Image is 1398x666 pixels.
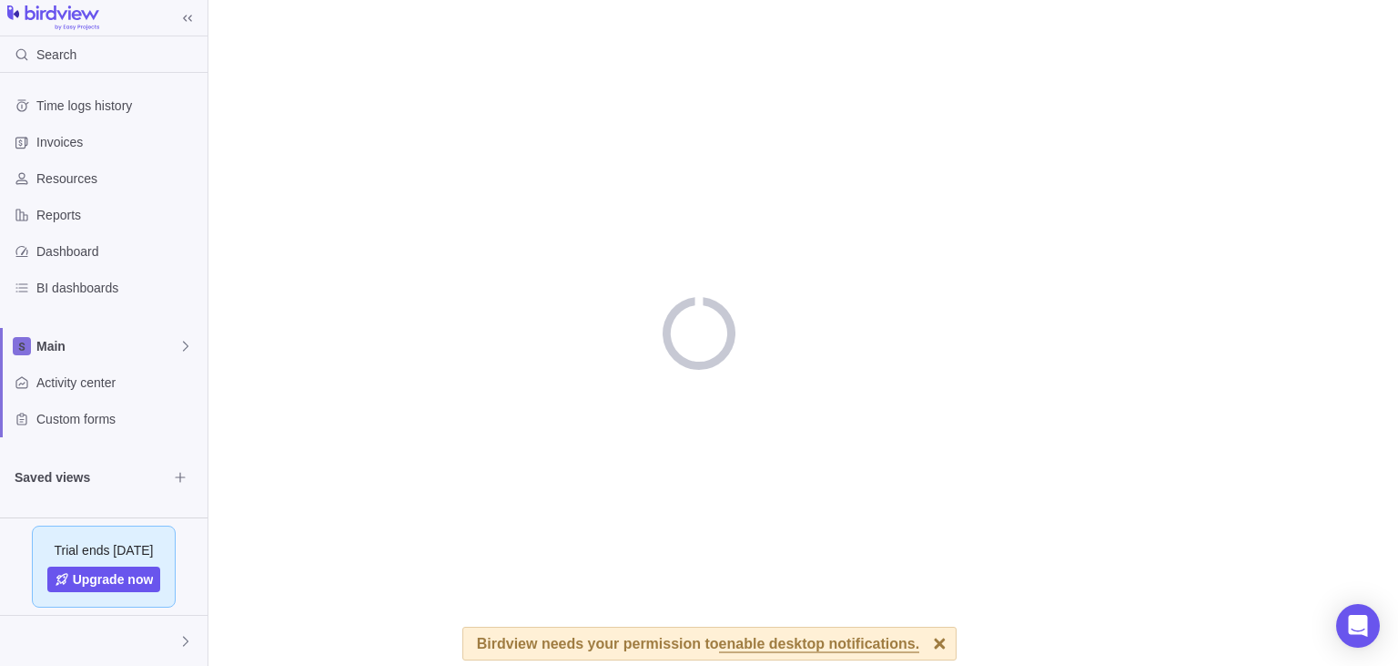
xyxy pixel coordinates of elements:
[719,637,919,653] span: enable desktop notifications.
[36,279,200,297] span: BI dashboards
[36,97,200,115] span: Time logs history
[36,46,76,64] span: Search
[36,374,200,392] span: Activity center
[47,567,161,592] a: Upgrade now
[15,468,167,487] span: Saved views
[73,570,154,589] span: Upgrade now
[36,133,200,151] span: Invoices
[167,465,193,490] span: Browse views
[11,630,33,652] div: <s>aqudas</s>
[7,5,99,31] img: logo
[663,297,735,370] div: loading
[1336,604,1380,648] div: Open Intercom Messenger
[36,410,200,428] span: Custom forms
[36,242,200,261] span: Dashboard
[36,337,178,355] span: Main
[36,169,200,188] span: Resources
[36,206,200,224] span: Reports
[477,628,919,660] div: Birdview needs your permission to
[55,541,154,559] span: Trial ends [DATE]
